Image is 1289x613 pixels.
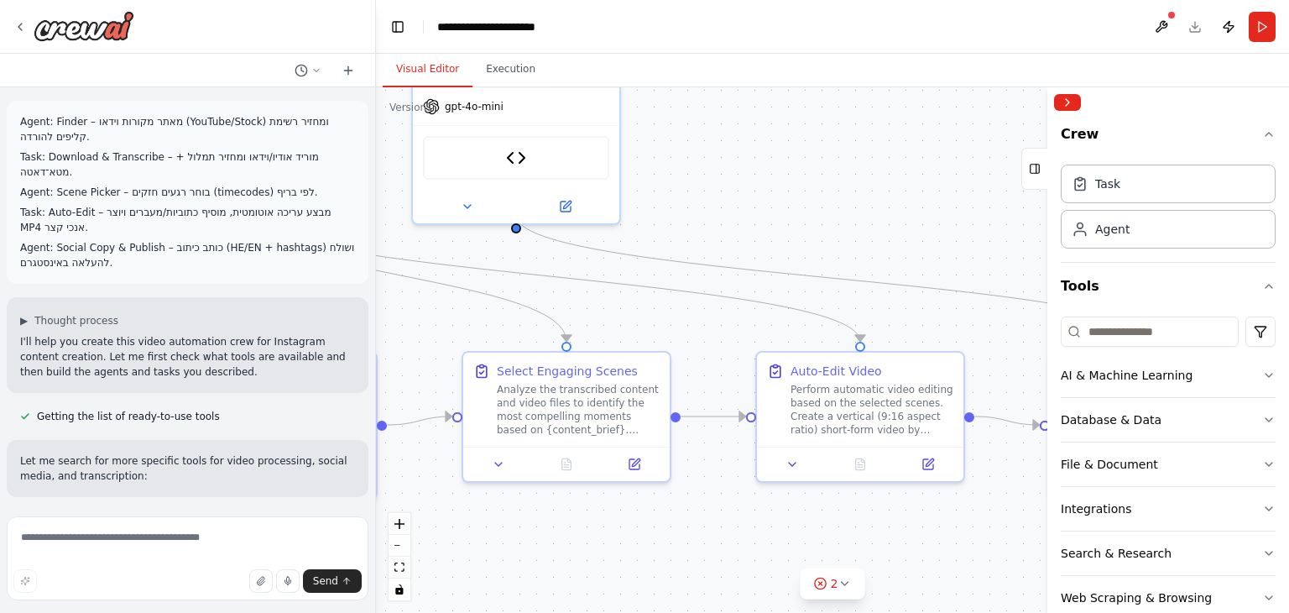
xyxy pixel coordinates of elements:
[389,579,410,600] button: toggle interactivity
[1061,354,1276,397] button: AI & Machine Learning
[1061,500,1131,517] div: Integrations
[20,149,355,180] p: Task: Download & Transcribe – מוריד אודיו/וידאו ומחזיר תמלול + מטא־דאטה.
[497,363,638,380] div: Select Engaging Scenes
[386,15,410,39] button: Hide left sidebar
[335,60,362,81] button: Start a new chat
[20,185,355,200] p: Agent: Scene Picker – בוחר רגעים חזקים (timecodes) לפי בריף.
[1061,158,1276,262] div: Crew
[34,314,118,327] span: Thought process
[20,314,118,327] button: ▶Thought process
[1095,221,1130,238] div: Agent
[303,569,362,593] button: Send
[1061,411,1161,428] div: Database & Data
[1061,456,1158,473] div: File & Document
[1061,263,1276,310] button: Tools
[389,557,410,579] button: fit view
[506,148,526,168] img: Facebook Page Publisher
[288,60,328,81] button: Switch to previous chat
[681,408,745,425] g: Edge from 6819888f-b17f-44b2-88f9-5821176bbe80 to 7e5e0b65-b486-42b2-9f90-8638249319ad
[20,453,355,484] p: Let me search for more specific tools for video processing, social media, and transcription:
[387,408,451,433] g: Edge from 8ad0685b-9370-46da-b541-8b2c8786389b to 6819888f-b17f-44b2-88f9-5821176bbe80
[605,454,663,474] button: Open in side panel
[20,205,355,235] p: Task: Auto-Edit – מבצע עריכה אוטומטית, מוסיף כתוביות/מעברים ויוצר MP4 אנכי קצר.
[899,454,957,474] button: Open in side panel
[276,569,300,593] button: Click to speak your automation idea
[445,100,504,113] span: gpt-4o-mini
[1061,589,1212,606] div: Web Scraping & Browsing
[20,240,355,270] p: Agent: Social Copy & Publish – כותב כיתוב (HE/EN + hashtags) ושולח להעלאה באינסטגרם.
[389,513,410,600] div: React Flow controls
[508,215,1162,341] g: Edge from 09417a3c-597d-45d2-8584-4c608a2e6d09 to 1c734177-cd1a-4bf8-b847-8bde0876eee0
[20,114,355,144] p: Agent: Finder – מאתר מקורות וידאו (YouTube/Stock) ומחזיר רשימת קליפים להורדה.
[1061,367,1192,384] div: AI & Machine Learning
[239,212,869,341] g: Edge from 677bb3d9-1764-4c0d-94c4-2e0976ea209a to 7e5e0b65-b486-42b2-9f90-8638249319ad
[20,334,355,380] p: I'll help you create this video automation crew for Instagram content creation. Let me first chec...
[1061,532,1276,575] button: Search & Research
[831,575,838,592] span: 2
[34,11,134,41] img: Logo
[974,408,1039,433] g: Edge from 7e5e0b65-b486-42b2-9f90-8638249319ad to 1c734177-cd1a-4bf8-b847-8bde0876eee0
[389,101,433,114] div: Version 1
[1061,487,1276,531] button: Integrations
[531,454,603,474] button: No output available
[791,383,953,437] div: Perform automatic video editing based on the selected scenes. Create a vertical (9:16 aspect rati...
[313,574,338,588] span: Send
[20,314,28,327] span: ▶
[462,351,671,483] div: Select Engaging ScenesAnalyze the transcribed content and video files to identify the most compel...
[389,535,410,557] button: zoom out
[801,568,865,600] button: 2
[437,18,535,35] nav: breadcrumb
[1061,443,1276,486] button: File & Document
[411,15,621,225] div: gpt-4o-miniFacebook Page Publisher
[1061,545,1172,562] div: Search & Research
[791,363,882,380] div: Auto-Edit Video
[1061,118,1276,158] button: Crew
[755,351,965,483] div: Auto-Edit VideoPerform automatic video editing based on the selected scenes. Create a vertical (9...
[239,212,575,341] g: Edge from 677bb3d9-1764-4c0d-94c4-2e0976ea209a to 6819888f-b17f-44b2-88f9-5821176bbe80
[497,383,660,437] div: Analyze the transcribed content and video files to identify the most compelling moments based on ...
[37,410,220,423] span: Getting the list of ready-to-use tools
[383,52,472,87] button: Visual Editor
[825,454,896,474] button: No output available
[1095,176,1120,192] div: Task
[13,569,37,593] button: Improve this prompt
[1061,398,1276,442] button: Database & Data
[389,513,410,535] button: zoom in
[472,52,549,87] button: Execution
[249,569,273,593] button: Upload files
[518,196,613,217] button: Open in side panel
[1041,87,1054,613] button: Toggle Sidebar
[1054,94,1081,111] button: Collapse right sidebar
